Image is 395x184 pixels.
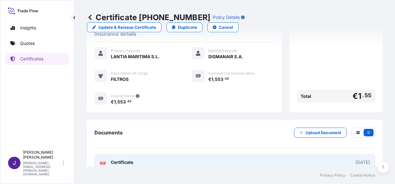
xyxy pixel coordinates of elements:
div: [DATE] [356,159,370,165]
a: Update & Reissue Certificate [87,22,161,32]
span: € [111,100,114,104]
span: 55 [365,94,371,97]
span: Commercial Invoice Value [208,71,254,76]
button: Cancel [207,22,238,32]
p: Cancel [219,24,233,30]
a: Quotes [5,37,69,50]
span: . [362,94,364,97]
p: Update & Reissue Certificate [98,24,156,30]
span: 553 [215,77,223,81]
span: Documents [94,129,123,136]
span: . [126,100,127,103]
span: LANTIA MARITIMA S.L. [111,54,160,60]
span: , [213,77,215,81]
span: , [116,100,117,104]
span: 553 [117,100,126,104]
span: € [208,77,211,81]
span: Primary Assured [111,48,140,53]
a: Certificates [5,53,69,65]
p: [PERSON_NAME][EMAIL_ADDRESS][PERSON_NAME][DOMAIN_NAME] [23,161,61,176]
button: Upload Document [294,128,347,138]
span: 42 [225,78,229,80]
span: Insured Value [111,94,134,99]
p: Insights [20,25,36,31]
p: [PERSON_NAME] [PERSON_NAME] [23,150,61,160]
p: Certificates [20,56,43,62]
span: 1 [211,77,213,81]
span: 1 [114,100,116,104]
span: Total [301,93,311,99]
a: Cookie Notice [350,173,375,178]
a: Privacy Policy [320,173,345,178]
span: 42 [127,100,131,103]
p: Upload Document [306,129,341,136]
span: FILTROS [111,76,129,82]
a: Insights [5,22,69,34]
p: Policy Details [213,14,240,20]
p: Quotes [20,40,35,46]
span: Certificate [111,159,133,165]
a: PDFCertificate[DATE] [94,154,375,170]
span: Description Of Cargo [111,71,148,76]
span: J [13,160,16,166]
span: € [352,92,358,100]
span: 1 [358,92,361,100]
span: DISMANAIR S.A. [208,54,243,60]
span: . [224,78,225,80]
text: PDF [101,162,105,164]
p: Duplicate [178,24,197,30]
a: Duplicate [166,22,202,32]
span: Named Assured [208,48,236,53]
p: Certificate [PHONE_NUMBER] [87,12,210,22]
